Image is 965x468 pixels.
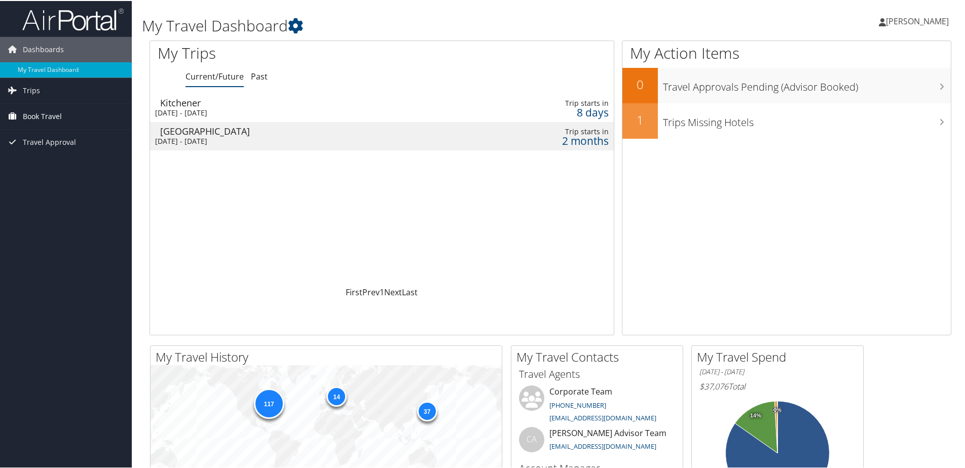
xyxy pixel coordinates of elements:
[185,70,244,81] a: Current/Future
[497,135,609,144] div: 2 months
[497,126,609,135] div: Trip starts in
[750,412,761,418] tspan: 14%
[155,107,439,116] div: [DATE] - [DATE]
[549,441,656,450] a: [EMAIL_ADDRESS][DOMAIN_NAME]
[346,286,362,297] a: First
[622,75,658,92] h2: 0
[23,36,64,61] span: Dashboards
[622,42,951,63] h1: My Action Items
[514,384,680,426] li: Corporate Team
[384,286,402,297] a: Next
[23,77,40,102] span: Trips
[549,400,606,409] a: [PHONE_NUMBER]
[699,366,856,376] h6: [DATE] - [DATE]
[22,7,124,30] img: airportal-logo.png
[886,15,949,26] span: [PERSON_NAME]
[158,42,413,63] h1: My Trips
[663,109,951,129] h3: Trips Missing Hotels
[23,103,62,128] span: Book Travel
[519,366,675,380] h3: Travel Agents
[326,385,347,406] div: 14
[160,126,444,135] div: [GEOGRAPHIC_DATA]
[697,347,863,365] h2: My Travel Spend
[773,406,782,412] tspan: 0%
[879,5,959,35] a: [PERSON_NAME]
[380,286,384,297] a: 1
[142,14,687,35] h1: My Travel Dashboard
[497,107,609,116] div: 8 days
[160,97,444,106] div: Kitchener
[663,74,951,93] h3: Travel Approvals Pending (Advisor Booked)
[516,347,683,365] h2: My Travel Contacts
[156,347,502,365] h2: My Travel History
[23,129,76,154] span: Travel Approval
[772,406,781,412] tspan: 1%
[253,387,284,418] div: 117
[497,98,609,107] div: Trip starts in
[514,426,680,459] li: [PERSON_NAME] Advisor Team
[699,380,728,391] span: $37,076
[251,70,268,81] a: Past
[417,400,437,420] div: 37
[549,412,656,421] a: [EMAIL_ADDRESS][DOMAIN_NAME]
[622,110,658,128] h2: 1
[402,286,418,297] a: Last
[519,426,544,451] div: CA
[699,380,856,391] h6: Total
[622,102,951,138] a: 1Trips Missing Hotels
[155,136,439,145] div: [DATE] - [DATE]
[362,286,380,297] a: Prev
[622,67,951,102] a: 0Travel Approvals Pending (Advisor Booked)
